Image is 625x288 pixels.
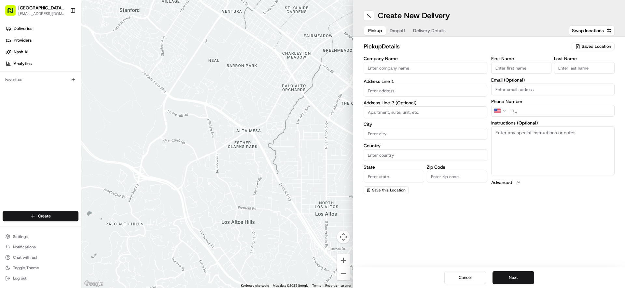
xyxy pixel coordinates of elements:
[273,284,308,287] span: Map data ©2025 Google
[29,69,90,74] div: We're available if you need us!
[13,145,50,152] span: Knowledge Base
[13,234,28,239] span: Settings
[493,271,534,284] button: Next
[364,122,487,126] label: City
[3,274,78,283] button: Log out
[17,42,107,49] input: Clear
[491,84,615,95] input: Enter email address
[7,62,18,74] img: 1736555255976-a54dd68f-1ca7-489b-9aae-adbdc363a1c4
[364,149,487,161] input: Enter country
[38,213,51,219] span: Create
[111,64,118,72] button: Start new chat
[337,230,350,243] button: Map camera controls
[444,271,486,284] button: Cancel
[14,62,25,74] img: 1732323095091-59ea418b-cfe3-43c8-9ae0-d0d06d6fd42c
[46,161,79,166] a: Powered byPylon
[3,263,78,272] button: Toggle Theme
[364,171,424,182] input: Enter state
[413,27,446,34] span: Delivery Details
[3,35,81,46] a: Providers
[491,179,615,186] button: Advanced
[364,79,487,84] label: Address Line 1
[18,11,65,16] button: [EMAIL_ADDRESS][DOMAIN_NAME]
[364,100,487,105] label: Address Line 2 (Optional)
[491,56,552,61] label: First Name
[83,280,104,288] img: Google
[3,253,78,262] button: Chat with us!
[101,83,118,91] button: See all
[13,265,39,270] span: Toggle Theme
[13,276,26,281] span: Log out
[4,143,52,154] a: 📗Knowledge Base
[364,128,487,139] input: Enter city
[14,49,28,55] span: Nash AI
[3,3,67,18] button: [GEOGRAPHIC_DATA] - [GEOGRAPHIC_DATA], [GEOGRAPHIC_DATA][EMAIL_ADDRESS][DOMAIN_NAME]
[52,143,107,154] a: 💻API Documentation
[337,254,350,267] button: Zoom in
[427,171,487,182] input: Enter zip code
[29,62,107,69] div: Start new chat
[312,284,321,287] a: Terms
[325,284,351,287] a: Report a map error
[65,161,79,166] span: Pylon
[3,211,78,221] button: Create
[3,232,78,241] button: Settings
[364,186,409,194] button: Save this Location
[241,283,269,288] button: Keyboard shortcuts
[7,7,20,20] img: Nash
[491,99,615,104] label: Phone Number
[491,179,512,186] label: Advanced
[508,105,615,117] input: Enter phone number
[7,85,42,90] div: Past conversations
[572,42,615,51] button: Saved Location
[364,42,568,51] h2: pickup Details
[337,267,350,280] button: Zoom out
[554,62,615,74] input: Enter last name
[491,62,552,74] input: Enter first name
[3,242,78,252] button: Notifications
[390,27,405,34] span: Dropoff
[18,5,65,11] button: [GEOGRAPHIC_DATA] - [GEOGRAPHIC_DATA], [GEOGRAPHIC_DATA]
[62,145,104,152] span: API Documentation
[13,244,36,250] span: Notifications
[364,106,487,118] input: Apartment, suite, unit, etc.
[14,37,32,43] span: Providers
[491,78,615,82] label: Email (Optional)
[364,62,487,74] input: Enter company name
[21,101,35,106] span: [DATE]
[554,56,615,61] label: Last Name
[582,44,611,49] span: Saved Location
[3,59,81,69] a: Analytics
[364,85,487,97] input: Enter address
[21,118,35,124] span: [DATE]
[378,10,450,21] h1: Create New Delivery
[569,25,615,36] button: Swap locations
[364,143,487,148] label: Country
[3,23,81,34] a: Deliveries
[372,188,406,193] span: Save this Location
[491,121,615,125] label: Instructions (Optional)
[364,165,424,169] label: State
[368,27,382,34] span: Pickup
[83,280,104,288] a: Open this area in Google Maps (opens a new window)
[427,165,487,169] label: Zip Code
[7,146,12,151] div: 📗
[364,56,487,61] label: Company Name
[7,26,118,36] p: Welcome 👋
[14,61,32,67] span: Analytics
[572,27,604,34] span: Swap locations
[3,74,78,85] div: Favorites
[13,255,37,260] span: Chat with us!
[3,47,81,57] a: Nash AI
[55,146,60,151] div: 💻
[14,26,32,32] span: Deliveries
